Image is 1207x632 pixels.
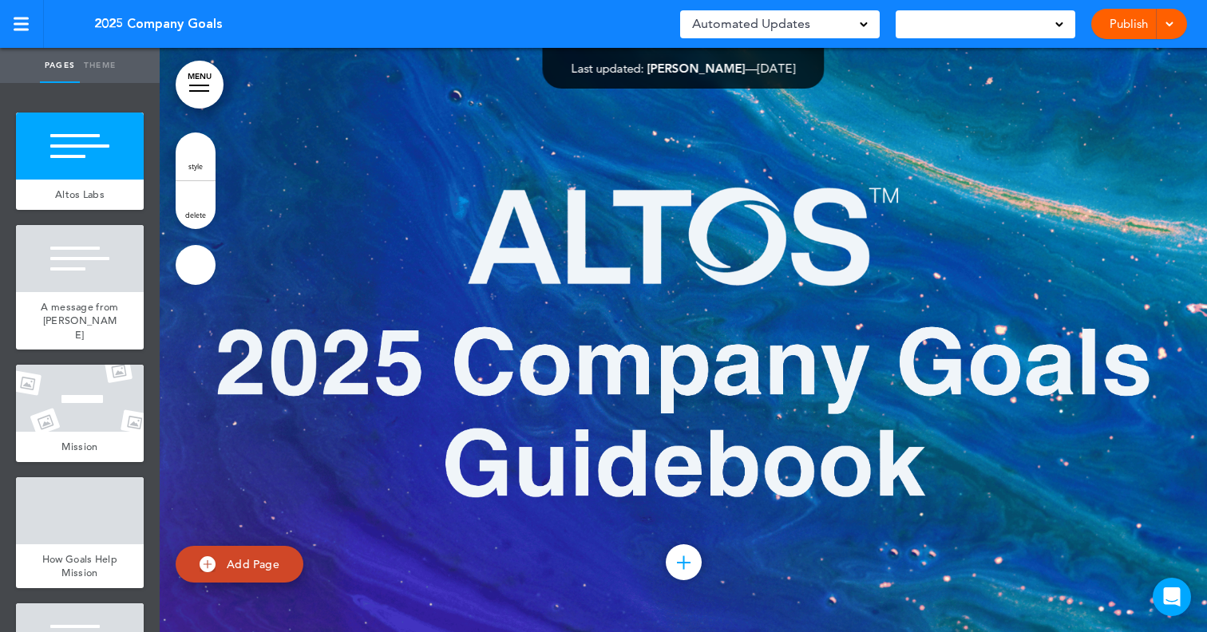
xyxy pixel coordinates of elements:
[55,188,105,201] span: Altos Labs
[41,300,118,342] span: A message from [PERSON_NAME]
[227,557,279,571] span: Add Page
[1103,9,1154,39] a: Publish
[16,432,144,462] a: Mission
[188,161,203,171] span: style
[572,62,796,74] div: —
[176,181,216,229] a: delete
[61,440,97,453] span: Mission
[176,546,303,583] a: Add Page
[176,132,216,180] a: style
[16,292,144,350] a: A message from [PERSON_NAME]
[16,544,144,588] a: How Goals Help Mission
[42,552,117,580] span: How Goals Help Mission
[1153,578,1191,616] div: Open Intercom Messenger
[185,210,206,219] span: delete
[692,13,810,35] span: Automated Updates
[758,61,796,76] span: [DATE]
[176,61,224,109] a: MENU
[80,48,120,83] a: Theme
[40,48,80,83] a: Pages
[572,61,644,76] span: Last updated:
[94,15,223,33] span: 2025 Company Goals
[647,61,746,76] span: [PERSON_NAME]
[16,180,144,210] a: Altos Labs
[200,556,216,572] img: add.svg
